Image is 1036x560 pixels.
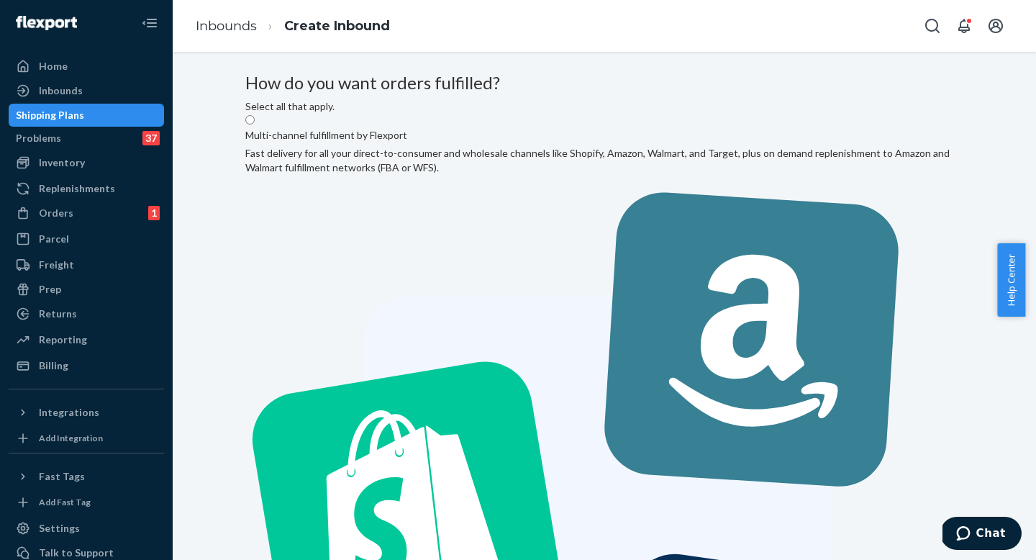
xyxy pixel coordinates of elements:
[997,243,1025,317] button: Help Center
[39,358,68,373] div: Billing
[148,206,160,220] div: 1
[245,73,963,92] h3: How do you want orders fulfilled?
[16,131,61,145] div: Problems
[9,517,164,540] a: Settings
[16,108,84,122] div: Shipping Plans
[9,278,164,301] a: Prep
[9,79,164,102] a: Inbounds
[39,521,80,536] div: Settings
[39,83,83,98] div: Inbounds
[184,5,401,48] ol: breadcrumbs
[135,9,164,37] button: Close Navigation
[39,405,99,420] div: Integrations
[9,354,164,377] a: Billing
[39,155,85,170] div: Inventory
[39,282,61,297] div: Prep
[16,16,77,30] img: Flexport logo
[196,18,257,34] a: Inbounds
[245,115,255,125] input: Multi-channel fulfillment by FlexportFast delivery for all your direct-to-consumer and wholesale ...
[9,202,164,225] a: Orders1
[39,232,69,246] div: Parcel
[9,127,164,150] a: Problems37
[942,517,1022,553] iframe: Opens a widget where you can chat to one of our agents
[9,104,164,127] a: Shipping Plans
[39,59,68,73] div: Home
[284,18,390,34] a: Create Inbound
[245,146,963,175] div: Fast delivery for all your direct-to-consumer and wholesale channels like Shopify, Amazon, Walmar...
[39,546,114,560] div: Talk to Support
[950,12,978,40] button: Open notifications
[39,307,77,321] div: Returns
[39,496,91,508] div: Add Fast Tag
[245,128,407,143] label: Multi-channel fulfillment by Flexport
[9,494,164,511] a: Add Fast Tag
[39,333,87,347] div: Reporting
[245,99,963,114] div: Select all that apply.
[9,328,164,351] a: Reporting
[9,227,164,250] a: Parcel
[9,401,164,424] button: Integrations
[9,430,164,447] a: Add Integration
[981,12,1010,40] button: Open account menu
[9,302,164,325] a: Returns
[9,253,164,276] a: Freight
[9,177,164,200] a: Replenishments
[39,432,103,444] div: Add Integration
[9,151,164,174] a: Inventory
[39,181,115,196] div: Replenishments
[39,258,74,272] div: Freight
[9,465,164,488] button: Fast Tags
[9,55,164,78] a: Home
[39,206,73,220] div: Orders
[142,131,160,145] div: 37
[39,469,85,484] div: Fast Tags
[918,12,947,40] button: Open Search Box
